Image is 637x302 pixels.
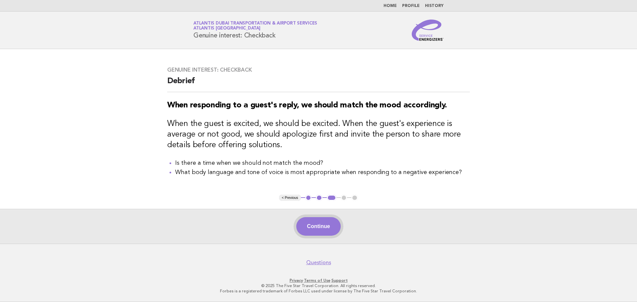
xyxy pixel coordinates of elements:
[305,195,312,201] button: 1
[290,278,303,283] a: Privacy
[304,278,330,283] a: Terms of Use
[175,158,470,168] li: Is there a time when we should not match the mood?
[296,217,340,236] button: Continue
[115,288,522,294] p: Forbes is a registered trademark of Forbes LLC used under license by The Five Star Travel Corpora...
[167,76,470,92] h2: Debrief
[384,4,397,8] a: Home
[331,278,348,283] a: Support
[193,21,317,30] a: Atlantis Dubai Transportation & Airport ServicesAtlantis [GEOGRAPHIC_DATA]
[193,22,317,39] h1: Genuine interest: Checkback
[412,20,444,41] img: Service Energizers
[425,4,444,8] a: History
[167,101,447,109] strong: When responding to a guest's reply, we should match the mood accordingly.
[115,283,522,288] p: © 2025 The Five Star Travel Corporation. All rights reserved.
[193,27,260,31] span: Atlantis [GEOGRAPHIC_DATA]
[175,168,470,177] li: What body language and tone of voice is most appropriate when responding to a negative experience?
[115,278,522,283] p: · ·
[402,4,420,8] a: Profile
[279,195,301,201] button: < Previous
[167,119,470,151] h3: When the guest is excited, we should be excited. When the guest's experience is average or not go...
[327,195,336,201] button: 3
[306,259,331,266] a: Questions
[316,195,322,201] button: 2
[167,67,470,73] h3: Genuine interest: Checkback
